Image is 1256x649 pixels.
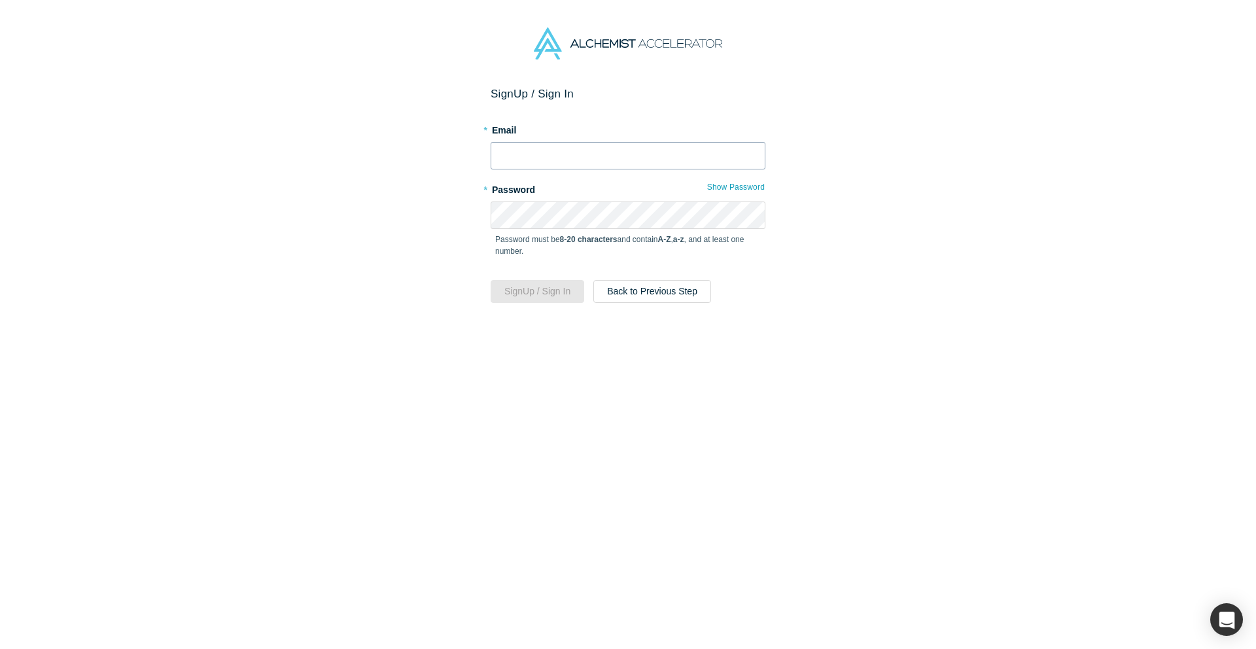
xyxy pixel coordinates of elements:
button: SignUp / Sign In [491,280,584,303]
h2: Sign Up / Sign In [491,87,765,101]
label: Password [491,179,765,197]
label: Email [491,119,765,137]
img: Alchemist Accelerator Logo [534,27,722,60]
strong: 8-20 characters [560,235,618,244]
strong: a-z [673,235,684,244]
strong: A-Z [658,235,671,244]
button: Show Password [706,179,765,196]
p: Password must be and contain , , and at least one number. [495,234,761,257]
button: Back to Previous Step [593,280,711,303]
